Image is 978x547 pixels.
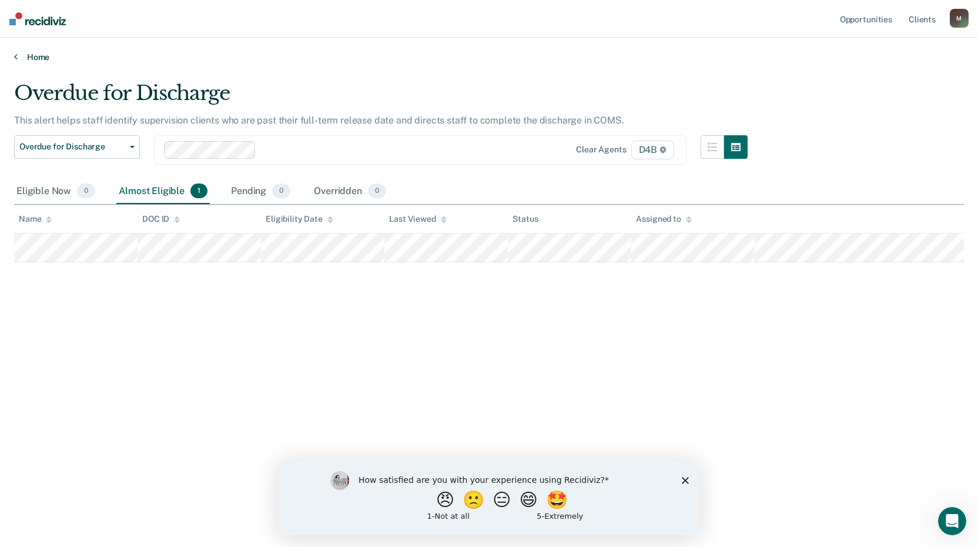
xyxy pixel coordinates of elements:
img: Recidiviz [9,12,66,25]
div: Clear agents [576,145,626,155]
span: Overdue for Discharge [19,142,125,152]
div: Pending0 [229,179,293,205]
a: Home [14,52,964,62]
span: 0 [368,184,386,199]
div: Status [513,214,538,224]
div: Assigned to [636,214,691,224]
button: M [950,9,969,28]
div: Overdue for Discharge [14,81,748,115]
span: 0 [77,184,95,199]
span: D4B [631,141,674,159]
div: Name [19,214,52,224]
p: This alert helps staff identify supervision clients who are past their full-term release date and... [14,115,624,126]
button: Overdue for Discharge [14,135,140,159]
iframe: Survey by Kim from Recidiviz [279,459,699,535]
span: 1 [190,184,207,199]
div: Eligibility Date [266,214,333,224]
div: DOC ID [142,214,180,224]
div: Eligible Now0 [14,179,98,205]
div: Last Viewed [389,214,446,224]
iframe: Intercom live chat [938,507,966,535]
span: 0 [272,184,290,199]
div: Almost Eligible1 [116,179,210,205]
div: Overridden0 [312,179,388,205]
